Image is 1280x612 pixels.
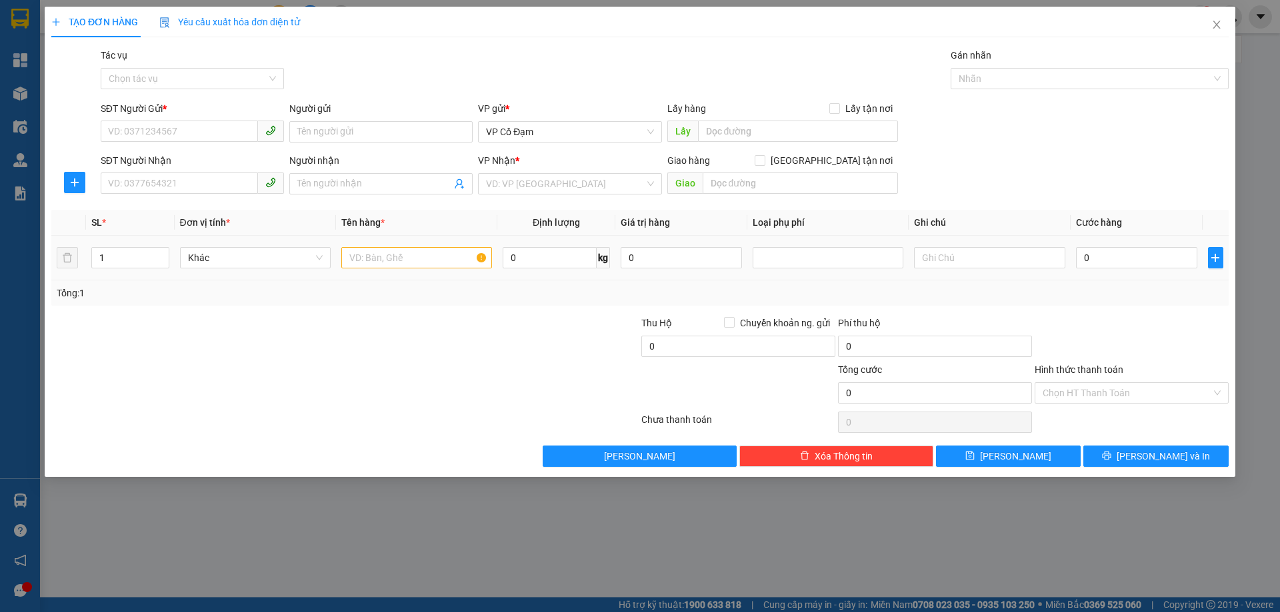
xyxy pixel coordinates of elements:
[981,449,1052,463] span: [PERSON_NAME]
[747,210,909,236] th: Loại phụ phí
[1211,19,1222,30] span: close
[265,177,276,188] span: phone
[909,210,1071,236] th: Ghi chú
[667,172,703,194] span: Giao
[800,451,809,461] span: delete
[265,125,276,136] span: phone
[51,17,138,27] span: TẠO ĐƠN HÀNG
[1208,247,1223,268] button: plus
[65,177,85,188] span: plus
[815,449,873,463] span: Xóa Thông tin
[966,451,975,461] span: save
[840,101,898,116] span: Lấy tận nơi
[1084,446,1229,467] button: printer[PERSON_NAME] và In
[101,50,127,61] label: Tác vụ
[703,172,898,194] input: Dọc đường
[936,446,1081,467] button: save[PERSON_NAME]
[915,247,1065,268] input: Ghi Chú
[667,155,710,166] span: Giao hàng
[621,247,742,268] input: 0
[188,248,323,268] span: Khác
[341,217,385,228] span: Tên hàng
[1102,451,1111,461] span: printer
[289,153,473,168] div: Người nhận
[1076,217,1122,228] span: Cước hàng
[101,101,284,116] div: SĐT Người Gửi
[487,122,654,142] span: VP Cổ Đạm
[667,121,698,142] span: Lấy
[698,121,898,142] input: Dọc đường
[765,153,898,168] span: [GEOGRAPHIC_DATA] tận nơi
[92,217,103,228] span: SL
[64,172,85,193] button: plus
[667,103,706,114] span: Lấy hàng
[838,316,1032,336] div: Phí thu hộ
[159,17,170,28] img: icon
[455,178,465,189] span: user-add
[597,247,610,268] span: kg
[57,286,494,300] div: Tổng: 1
[740,446,934,467] button: deleteXóa Thông tin
[159,17,300,27] span: Yêu cầu xuất hóa đơn điện tử
[341,247,492,268] input: VD: Bàn, Ghế
[1198,7,1235,44] button: Close
[101,153,284,168] div: SĐT Người Nhận
[1035,364,1123,375] label: Hình thức thanh toán
[289,101,473,116] div: Người gửi
[640,412,837,436] div: Chưa thanh toán
[57,247,78,268] button: delete
[479,101,662,116] div: VP gửi
[51,17,61,27] span: plus
[543,446,737,467] button: [PERSON_NAME]
[605,449,676,463] span: [PERSON_NAME]
[641,318,672,328] span: Thu Hộ
[735,316,835,330] span: Chuyển khoản ng. gửi
[180,217,230,228] span: Đơn vị tính
[479,155,516,166] span: VP Nhận
[1117,449,1210,463] span: [PERSON_NAME] và In
[1209,252,1222,263] span: plus
[951,50,991,61] label: Gán nhãn
[533,217,580,228] span: Định lượng
[838,364,882,375] span: Tổng cước
[621,217,670,228] span: Giá trị hàng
